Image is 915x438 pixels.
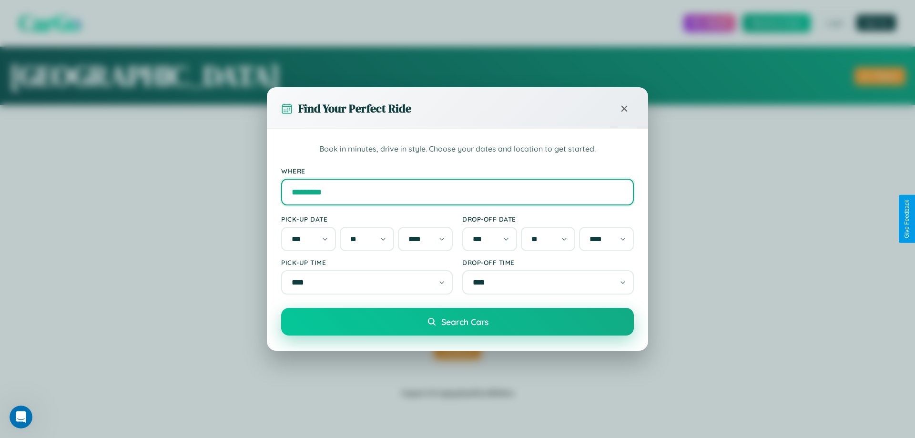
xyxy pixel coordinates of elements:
[462,258,634,266] label: Drop-off Time
[441,316,488,327] span: Search Cars
[298,101,411,116] h3: Find Your Perfect Ride
[281,167,634,175] label: Where
[281,143,634,155] p: Book in minutes, drive in style. Choose your dates and location to get started.
[281,258,453,266] label: Pick-up Time
[281,308,634,336] button: Search Cars
[462,215,634,223] label: Drop-off Date
[281,215,453,223] label: Pick-up Date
